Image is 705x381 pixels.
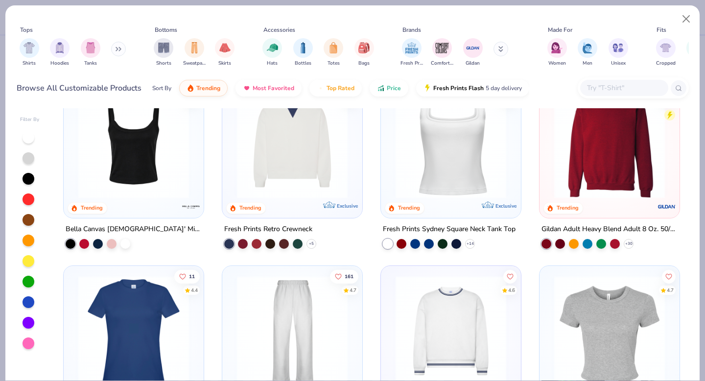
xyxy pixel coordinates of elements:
[391,87,511,198] img: 94a2aa95-cd2b-4983-969b-ecd512716e9a
[551,42,563,53] img: Women Image
[66,223,202,235] div: Bella Canvas [DEMOGRAPHIC_DATA]' Micro Ribbed Scoop Tank
[84,60,97,67] span: Tanks
[433,84,484,92] span: Fresh Prints Flash
[431,38,453,67] button: filter button
[547,38,567,67] div: filter for Women
[400,38,423,67] div: filter for Fresh Prints
[657,25,666,34] div: Fits
[547,38,567,67] button: filter button
[662,270,676,284] button: Like
[309,240,314,246] span: + 5
[327,84,354,92] span: Top Rated
[54,42,65,53] img: Hoodies Image
[183,38,206,67] button: filter button
[50,38,70,67] div: filter for Hoodies
[511,87,631,198] img: 63ed7c8a-03b3-4701-9f69-be4b1adc9c5f
[423,84,431,92] img: flash.gif
[416,80,529,96] button: Fresh Prints Flash5 day delivery
[224,223,312,235] div: Fresh Prints Retro Crewneck
[328,42,339,53] img: Totes Image
[328,60,340,67] span: Totes
[387,84,401,92] span: Price
[586,82,661,94] input: Try "T-Shirt"
[541,223,678,235] div: Gildan Adult Heavy Blend Adult 8 Oz. 50/50 Fleece Crew
[609,38,628,67] div: filter for Unisex
[23,60,36,67] span: Shirts
[486,83,522,94] span: 5 day delivery
[495,202,517,209] span: Exclusive
[345,274,353,279] span: 161
[612,42,624,53] img: Unisex Image
[152,84,171,93] div: Sort By
[175,270,200,284] button: Like
[549,87,670,198] img: c7b025ed-4e20-46ac-9c52-55bc1f9f47df
[466,41,480,55] img: Gildan Image
[466,240,473,246] span: + 14
[23,42,35,53] img: Shirts Image
[295,60,311,67] span: Bottles
[50,60,69,67] span: Hoodies
[309,80,362,96] button: Top Rated
[463,38,483,67] div: filter for Gildan
[656,38,676,67] div: filter for Cropped
[235,80,302,96] button: Most Favorited
[466,60,480,67] span: Gildan
[404,41,419,55] img: Fresh Prints Image
[262,38,282,67] div: filter for Hats
[189,42,200,53] img: Sweatpants Image
[215,38,235,67] div: filter for Skirts
[232,87,352,198] img: 3abb6cdb-110e-4e18-92a0-dbcd4e53f056
[20,25,33,34] div: Tops
[189,274,195,279] span: 11
[215,38,235,67] button: filter button
[358,42,369,53] img: Bags Image
[667,287,674,294] div: 4.7
[50,38,70,67] button: filter button
[263,25,295,34] div: Accessories
[435,41,449,55] img: Comfort Colors Image
[156,60,171,67] span: Shorts
[354,38,374,67] div: filter for Bags
[431,38,453,67] div: filter for Comfort Colors
[20,116,40,123] div: Filter By
[578,38,597,67] button: filter button
[293,38,313,67] button: filter button
[657,196,676,216] img: Gildan logo
[20,38,39,67] div: filter for Shirts
[81,38,100,67] div: filter for Tanks
[324,38,343,67] div: filter for Totes
[253,84,294,92] span: Most Favorited
[73,87,194,198] img: 8af284bf-0d00-45ea-9003-ce4b9a3194ad
[155,25,177,34] div: Bottoms
[154,38,173,67] div: filter for Shorts
[154,38,173,67] button: filter button
[656,60,676,67] span: Cropped
[196,84,220,92] span: Trending
[548,60,566,67] span: Women
[358,60,370,67] span: Bags
[317,84,325,92] img: TopRated.gif
[402,25,421,34] div: Brands
[262,38,282,67] button: filter button
[677,10,696,28] button: Close
[17,82,141,94] div: Browse All Customizable Products
[85,42,96,53] img: Tanks Image
[191,287,198,294] div: 4.4
[656,38,676,67] button: filter button
[660,42,671,53] img: Cropped Image
[267,60,278,67] span: Hats
[583,60,592,67] span: Men
[330,270,358,284] button: Like
[179,80,228,96] button: Trending
[370,80,408,96] button: Price
[508,287,515,294] div: 4.6
[218,60,231,67] span: Skirts
[383,223,516,235] div: Fresh Prints Sydney Square Neck Tank Top
[400,38,423,67] button: filter button
[81,38,100,67] button: filter button
[400,60,423,67] span: Fresh Prints
[181,196,201,216] img: Bella + Canvas logo
[431,60,453,67] span: Comfort Colors
[187,84,194,92] img: trending.gif
[548,25,572,34] div: Made For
